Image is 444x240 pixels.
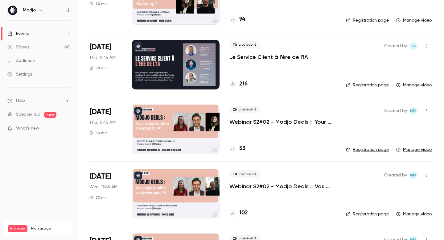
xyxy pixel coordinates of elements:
[410,42,416,50] span: CG
[89,184,117,190] span: Wed, 11:45 AM
[346,211,389,217] a: Registration page
[89,1,108,6] div: 30 min
[396,147,432,153] a: Manage video
[16,111,40,118] a: SpeakerHub
[23,7,36,13] h6: Modjo
[410,172,416,179] span: MM
[229,53,308,61] a: Le Service Client à l'ère de l'IA
[89,119,116,126] span: Thu, 11:45 AM
[396,211,432,217] a: Manage video
[89,66,108,71] div: 30 min
[396,82,432,88] a: Manage video
[239,15,245,23] h4: 94
[89,55,116,61] span: Thu, 11:45 AM
[239,80,248,88] h4: 216
[239,209,248,217] h4: 102
[7,31,29,37] div: Events
[89,130,108,135] div: 30 min
[89,105,122,154] div: Sep 26 Thu, 11:45 AM (Europe/Paris)
[409,107,417,114] span: Marouan M'Kacher
[409,172,417,179] span: Marouan M'Kacher
[7,97,70,104] li: help-dropdown-opener
[89,195,108,200] div: 30 min
[16,125,39,132] span: What's new
[229,106,260,113] span: Live event
[44,112,56,118] span: new
[62,126,70,131] iframe: Noticeable Trigger
[229,15,245,23] a: 94
[229,41,260,48] span: Live event
[8,225,27,232] span: Premium
[31,226,69,231] span: Plan usage
[229,144,245,153] a: 53
[7,44,29,50] div: Videos
[229,80,248,88] a: 216
[89,169,122,218] div: Sep 25 Wed, 11:45 AM (Europe/Paris)
[89,42,111,52] span: [DATE]
[384,172,407,179] span: Created by
[396,17,432,23] a: Manage video
[346,17,389,23] a: Registration page
[384,107,407,114] span: Created by
[239,144,245,153] h4: 53
[410,107,416,114] span: MM
[229,183,336,190] a: Webinar S2#02 - Modjo Deals : Vos opportunités analysées par l’IA
[89,40,122,89] div: Oct 10 Thu, 11:45 AM (Europe/Paris)
[229,170,260,178] span: Live event
[409,42,417,50] span: Camille Guichard
[346,82,389,88] a: Registration page
[8,5,18,15] img: Modjo
[229,118,336,126] a: Webinar S2#02 - Modjo Deals : Your opportunities analyzed by AI
[16,97,25,104] span: Help
[7,71,32,77] div: Settings
[89,107,111,117] span: [DATE]
[229,209,248,217] a: 102
[7,58,35,64] div: Audience
[346,147,389,153] a: Registration page
[384,42,407,50] span: Created by
[89,172,111,181] span: [DATE]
